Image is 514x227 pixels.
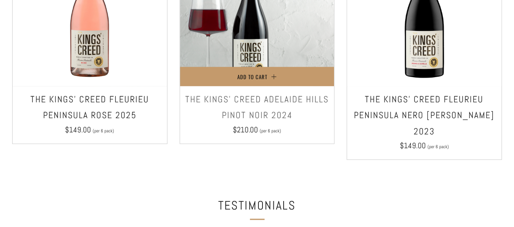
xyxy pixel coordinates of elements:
span: (per 6 pack) [93,128,114,133]
a: The Kings' Creed Adelaide Hills Pinot Noir 2024 $210.00 (per 6 pack) [180,91,334,133]
span: (per 6 pack) [260,128,281,133]
h3: The Kings' Creed Fleurieu Peninsula Rose 2025 [17,91,163,123]
span: Add to Cart [237,72,267,80]
h3: The Kings' Creed Fleurieu Peninsula Nero [PERSON_NAME] 2023 [351,91,497,139]
button: Add to Cart [180,67,334,86]
span: (per 6 pack) [427,144,449,149]
a: The Kings' Creed Fleurieu Peninsula Nero [PERSON_NAME] 2023 $149.00 (per 6 pack) [347,91,501,149]
span: $149.00 [400,140,426,150]
span: $210.00 [233,124,258,134]
h3: The Kings' Creed Adelaide Hills Pinot Noir 2024 [184,91,330,123]
h2: Testimonials [123,195,391,215]
span: $149.00 [65,124,91,134]
a: The Kings' Creed Fleurieu Peninsula Rose 2025 $149.00 (per 6 pack) [13,91,167,133]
